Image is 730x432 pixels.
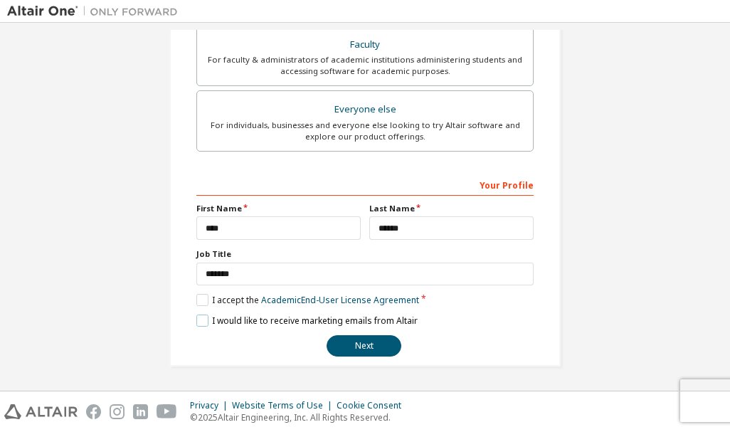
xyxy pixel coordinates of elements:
[157,404,177,419] img: youtube.svg
[206,54,524,77] div: For faculty & administrators of academic institutions administering students and accessing softwa...
[190,400,232,411] div: Privacy
[190,411,410,423] p: © 2025 Altair Engineering, Inc. All Rights Reserved.
[261,294,419,306] a: Academic End-User License Agreement
[7,4,185,19] img: Altair One
[232,400,337,411] div: Website Terms of Use
[196,315,418,327] label: I would like to receive marketing emails from Altair
[206,120,524,142] div: For individuals, businesses and everyone else looking to try Altair software and explore our prod...
[337,400,410,411] div: Cookie Consent
[110,404,125,419] img: instagram.svg
[206,35,524,55] div: Faculty
[369,203,534,214] label: Last Name
[196,173,534,196] div: Your Profile
[196,294,419,306] label: I accept the
[133,404,148,419] img: linkedin.svg
[86,404,101,419] img: facebook.svg
[196,203,361,214] label: First Name
[206,100,524,120] div: Everyone else
[196,248,534,260] label: Job Title
[327,335,401,357] button: Next
[4,404,78,419] img: altair_logo.svg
